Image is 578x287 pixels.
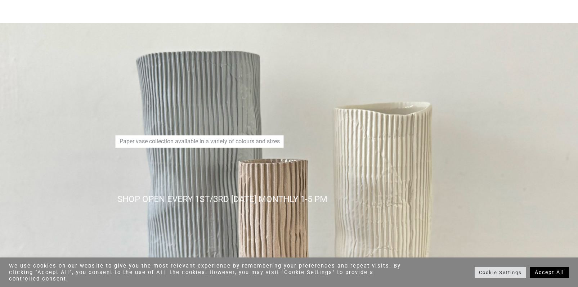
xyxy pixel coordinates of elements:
[9,263,401,282] div: We use cookies on our website to give you the most relevant experience by remembering your prefer...
[475,267,526,278] a: Cookie Settings
[530,267,569,278] a: Accept All
[116,135,284,148] p: Paper vase collection available in a variety of colours and sizes
[117,193,535,206] div: SHOP OPEN EVERY 1ST/3RD [DATE] MONTHLY 1-5 PM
